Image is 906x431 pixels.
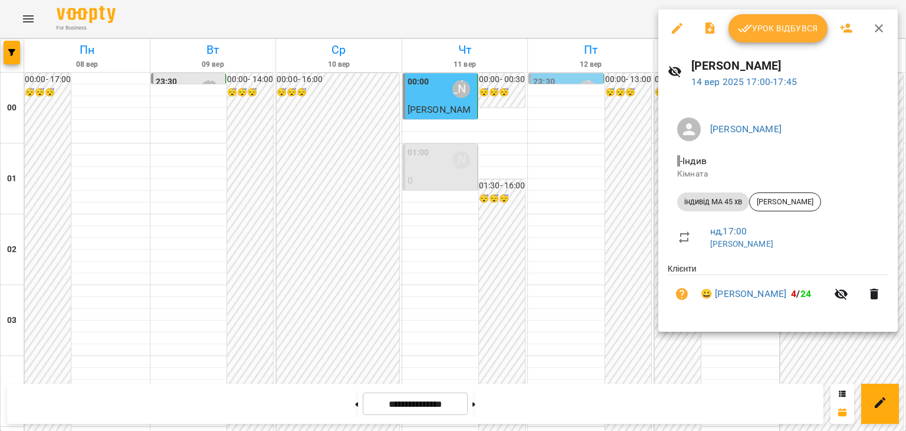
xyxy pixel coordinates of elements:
[750,197,820,207] span: [PERSON_NAME]
[710,226,747,237] a: нд , 17:00
[677,155,709,166] span: - Індив
[668,263,888,318] ul: Клієнти
[791,288,811,299] b: /
[791,288,796,299] span: 4
[710,123,782,135] a: [PERSON_NAME]
[800,288,811,299] span: 24
[728,14,828,43] button: Урок відбувся
[691,57,888,75] h6: [PERSON_NAME]
[677,197,749,207] span: індивід МА 45 хв
[738,21,818,35] span: Урок відбувся
[749,192,821,211] div: [PERSON_NAME]
[710,239,773,249] a: [PERSON_NAME]
[677,168,879,180] p: Кімната
[691,76,797,87] a: 14 вер 2025 17:00-17:45
[701,287,786,301] a: 😀 [PERSON_NAME]
[668,280,696,308] button: Візит ще не сплачено. Додати оплату?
